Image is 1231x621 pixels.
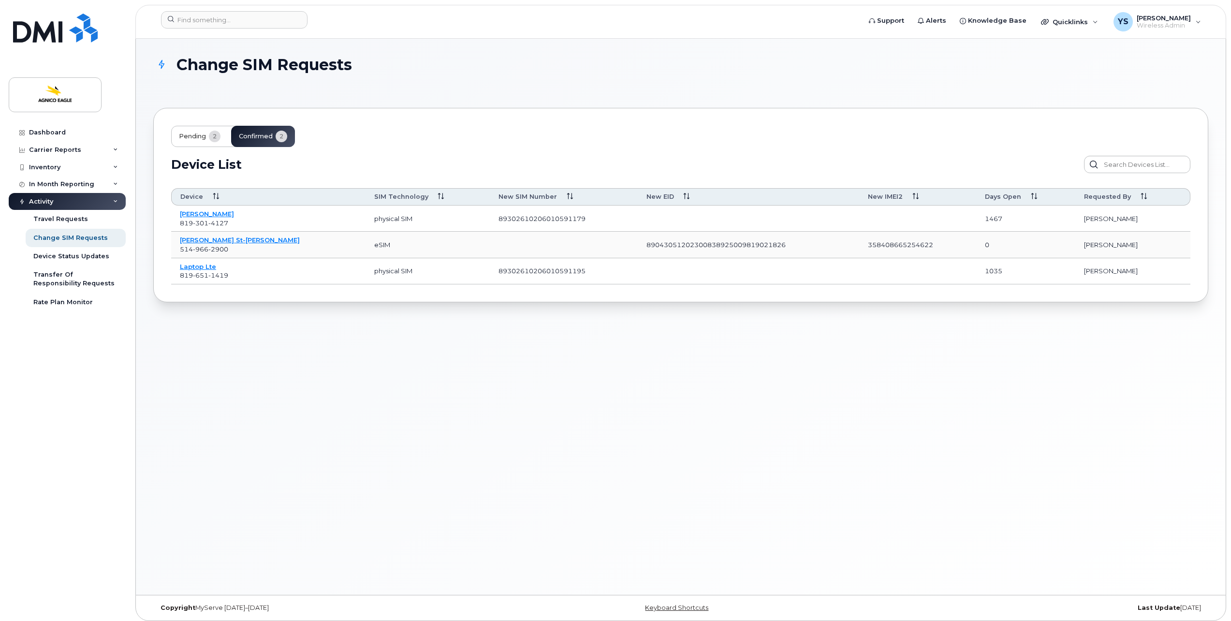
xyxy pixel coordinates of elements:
[1075,206,1190,232] td: [PERSON_NAME]
[180,219,228,227] span: 819
[1084,192,1131,201] span: Requested By
[645,604,708,611] a: Keyboard Shortcuts
[976,232,1075,258] td: 0
[374,192,428,201] span: SIM Technology
[490,206,638,232] td: 89302610206010591179
[180,245,228,253] span: 514
[208,219,228,227] span: 4127
[366,258,490,284] td: physical SIM
[366,206,490,232] td: physical SIM
[1075,232,1190,258] td: [PERSON_NAME]
[153,604,505,612] div: MyServe [DATE]–[DATE]
[1084,156,1190,173] input: Search Devices List...
[176,56,352,73] span: Change SIM Requests
[180,271,228,279] span: 819
[209,131,220,142] span: 2
[208,245,228,253] span: 2900
[976,206,1075,232] td: 1467
[868,192,903,201] span: New IMEI2
[857,604,1208,612] div: [DATE]
[859,232,976,258] td: 358408665254622
[180,263,216,270] a: Laptop Lte
[208,271,228,279] span: 1419
[985,192,1021,201] span: Days Open
[180,236,300,244] a: [PERSON_NAME] St-[PERSON_NAME]
[638,232,859,258] td: 89043051202300838925009819021826
[180,210,234,218] a: [PERSON_NAME]
[1075,258,1190,284] td: [PERSON_NAME]
[646,192,674,201] span: New EID
[171,157,242,172] h2: Device List
[179,133,206,140] span: pending
[1138,604,1180,611] strong: Last Update
[180,192,203,201] span: Device
[193,219,208,227] span: 301
[976,258,1075,284] td: 1035
[193,245,208,253] span: 966
[366,232,490,258] td: eSIM
[490,258,638,284] td: 89302610206010591195
[498,192,557,201] span: New SIM Number
[161,604,195,611] strong: Copyright
[193,271,208,279] span: 651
